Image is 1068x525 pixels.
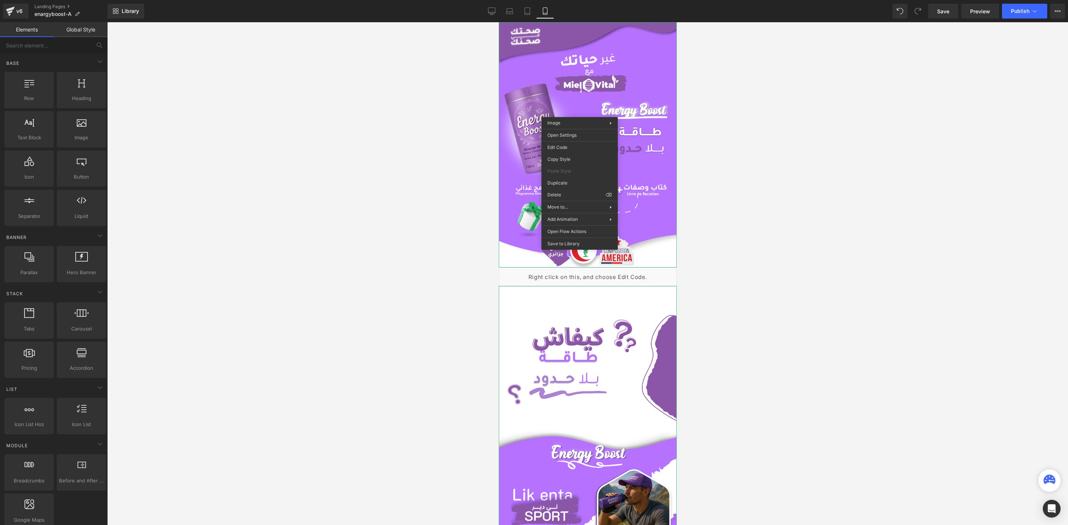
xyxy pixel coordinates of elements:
span: Icon [7,173,52,181]
span: Text Block [7,134,52,142]
span: Accordion [59,364,104,372]
span: Save [937,7,949,15]
a: Preview [961,4,999,19]
a: Laptop [501,4,518,19]
span: Module [6,442,29,449]
span: Banner [6,234,27,241]
span: Duplicate [547,180,612,186]
a: Global Style [54,22,108,37]
a: Expand / Collapse [93,118,100,127]
span: Liquid [59,212,104,220]
span: Carousel [59,325,104,333]
span: Image [547,120,560,126]
span: Stack [6,290,24,297]
button: Undo [893,4,907,19]
span: Tabs [7,325,52,333]
a: Desktop [483,4,501,19]
span: Preview [970,7,990,15]
span: Publish [1011,8,1029,14]
span: Copy Style [547,156,612,163]
button: Redo [910,4,925,19]
span: Before and After Images [59,477,104,485]
a: Mobile [536,4,554,19]
span: Open Settings [547,132,612,139]
span: enargyboost-A [34,11,72,17]
span: Add Animation [547,216,610,223]
a: Landing Pages [34,4,108,10]
span: Open Flow Actions [547,228,612,235]
a: v6 [3,4,29,19]
span: Hero Banner [59,269,104,276]
span: Move to... [547,204,610,210]
span: Google Maps [7,516,52,524]
span: Heading [59,94,104,102]
span: ⌫ [606,192,612,198]
a: New Library [108,4,144,19]
span: Delete [547,192,606,198]
span: Icon List [59,421,104,428]
span: Parallax [7,269,52,276]
span: Library [122,8,139,14]
span: Row [7,94,52,102]
span: Pricing [7,364,52,372]
span: Base [6,60,20,67]
span: Breadcrumbs [7,477,52,485]
span: Button [59,173,104,181]
span: Separator [7,212,52,220]
button: Publish [1002,4,1047,19]
div: v6 [15,6,24,16]
span: Icon List Hoz [7,421,52,428]
span: Edit Code [547,144,612,151]
span: List [6,386,18,393]
a: Tablet [518,4,536,19]
span: Image [77,118,93,127]
span: Paste Style [547,168,612,175]
button: More [1050,4,1065,19]
span: Image [59,134,104,142]
span: Save to Library [547,240,612,247]
div: Open Intercom Messenger [1043,500,1061,518]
